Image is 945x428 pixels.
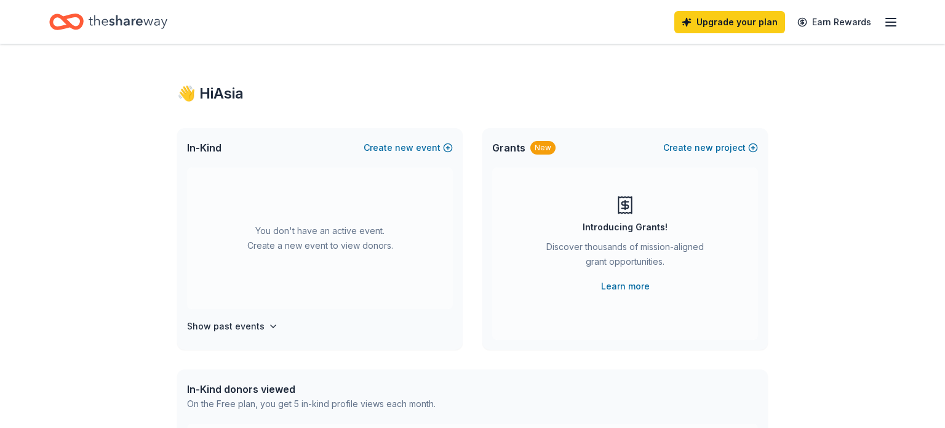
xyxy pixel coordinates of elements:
[364,140,453,155] button: Createnewevent
[187,319,278,334] button: Show past events
[492,140,525,155] span: Grants
[583,220,668,235] div: Introducing Grants!
[790,11,879,33] a: Earn Rewards
[541,240,709,274] div: Discover thousands of mission-aligned grant opportunities.
[395,140,413,155] span: new
[601,279,650,294] a: Learn more
[663,140,758,155] button: Createnewproject
[530,141,556,155] div: New
[49,7,167,36] a: Home
[674,11,785,33] a: Upgrade your plan
[187,397,436,411] div: On the Free plan, you get 5 in-kind profile views each month.
[177,84,768,103] div: 👋 Hi Asia
[187,168,453,309] div: You don't have an active event. Create a new event to view donors.
[695,140,713,155] span: new
[187,140,221,155] span: In-Kind
[187,319,265,334] h4: Show past events
[187,382,436,397] div: In-Kind donors viewed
